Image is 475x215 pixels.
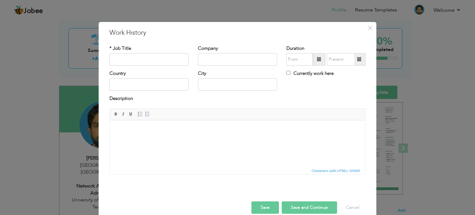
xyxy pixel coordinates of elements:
[120,111,127,118] a: Italic
[365,23,375,33] button: Close
[286,70,334,77] label: Currently work here
[327,53,355,66] input: Present
[286,71,290,75] input: Currently work here
[310,168,362,174] div: Statistics
[137,111,143,118] a: Insert/Remove Numbered List
[251,201,279,214] button: Save
[113,111,119,118] a: Bold
[109,45,131,52] label: * Job Title
[109,95,133,102] label: Description
[110,120,365,167] iframe: Rich Text Editor, workEditor
[340,201,366,214] button: Cancel
[367,22,373,33] span: ×
[127,111,134,118] a: Underline
[198,70,206,77] label: City
[109,28,366,37] h3: Work History
[109,70,126,77] label: Country
[282,201,337,214] button: Save and Continue
[286,45,304,52] label: Duration
[286,53,313,66] input: From
[198,45,218,52] label: Company
[144,111,151,118] a: Insert/Remove Bulleted List
[310,168,362,174] span: Characters (with HTML): 0/4000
